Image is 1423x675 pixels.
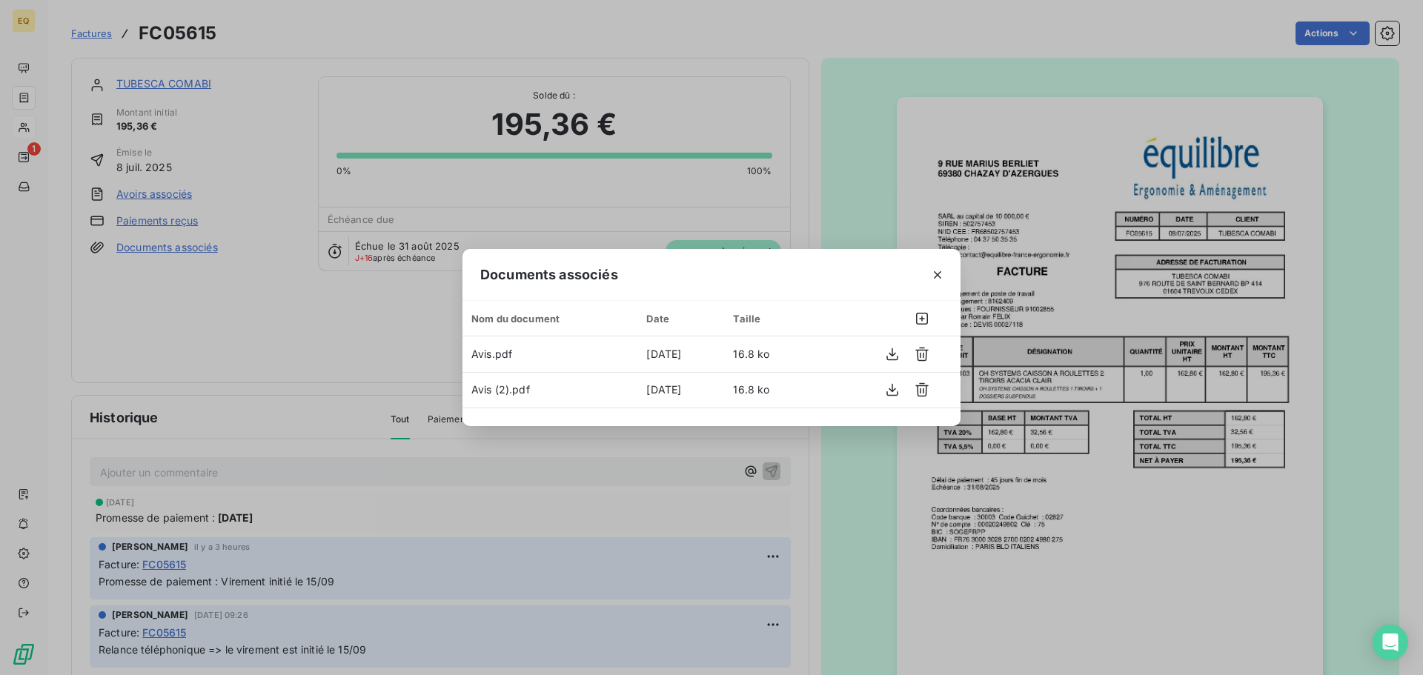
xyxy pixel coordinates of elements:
[1373,625,1408,660] div: Open Intercom Messenger
[480,265,618,285] span: Documents associés
[471,383,530,396] span: Avis (2).pdf
[646,383,681,396] span: [DATE]
[733,383,769,396] span: 16.8 ko
[471,313,628,325] div: Nom du document
[646,348,681,360] span: [DATE]
[733,313,805,325] div: Taille
[733,348,769,360] span: 16.8 ko
[646,313,715,325] div: Date
[471,348,512,360] span: Avis.pdf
